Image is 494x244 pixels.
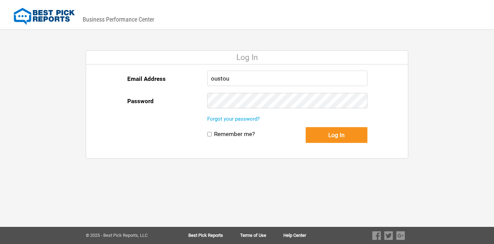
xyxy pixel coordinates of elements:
[188,233,240,238] a: Best Pick Reports
[127,93,154,109] label: Password
[207,116,260,122] a: Forgot your password?
[14,8,75,25] img: Best Pick Reports Logo
[306,127,367,143] button: Log In
[283,233,306,238] a: Help Center
[127,71,166,87] label: Email Address
[86,233,166,238] div: © 2025 - Best Pick Reports, LLC
[240,233,283,238] a: Terms of Use
[86,51,408,64] div: Log In
[214,131,255,138] label: Remember me?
